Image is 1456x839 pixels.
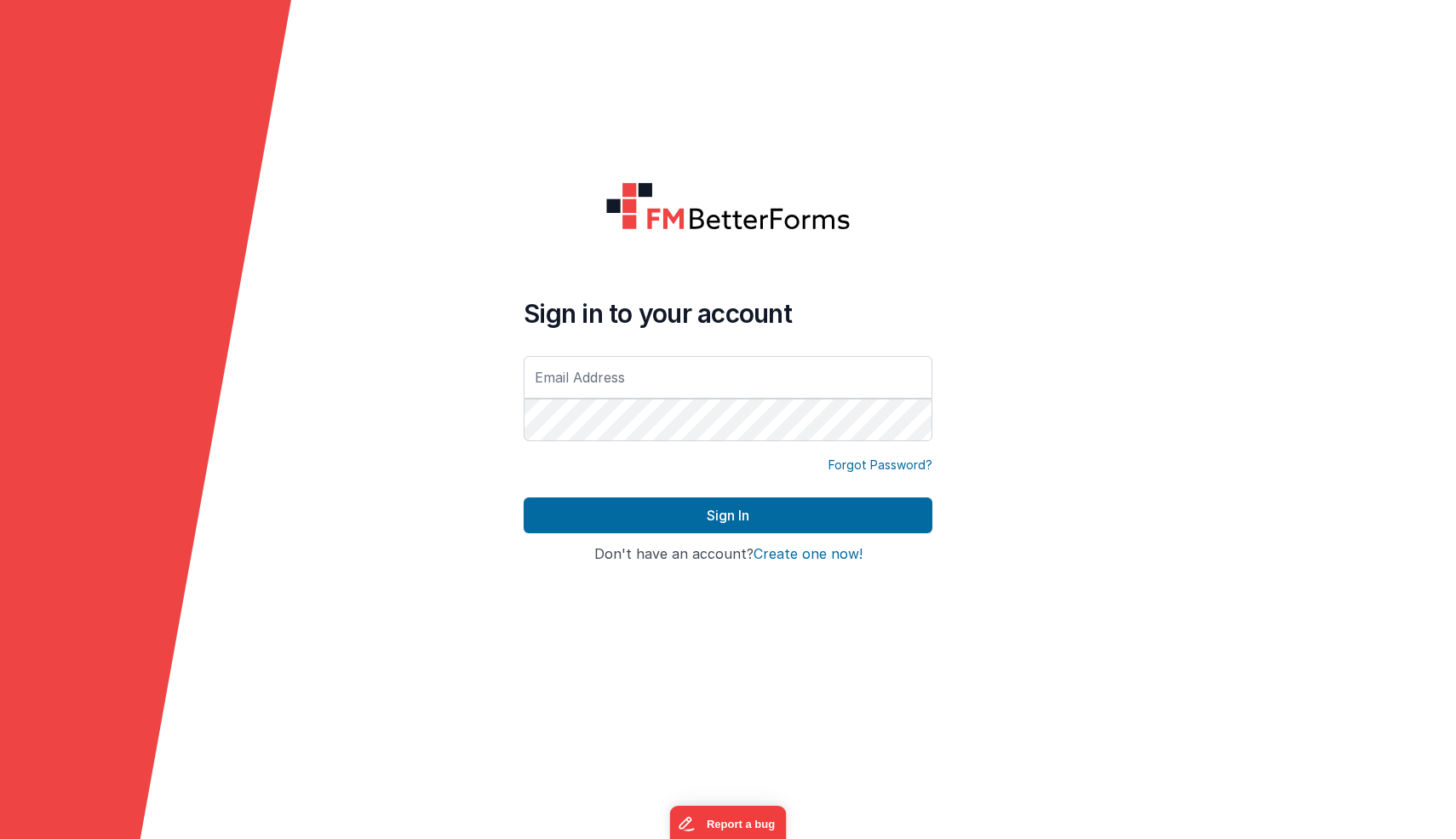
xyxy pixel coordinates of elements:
[524,298,932,329] h4: Sign in to your account
[524,497,932,533] button: Sign In
[524,356,932,399] input: Email Address
[754,547,863,562] button: Create one now!
[524,547,932,562] h4: Don't have an account?
[828,457,932,474] a: Forgot Password?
